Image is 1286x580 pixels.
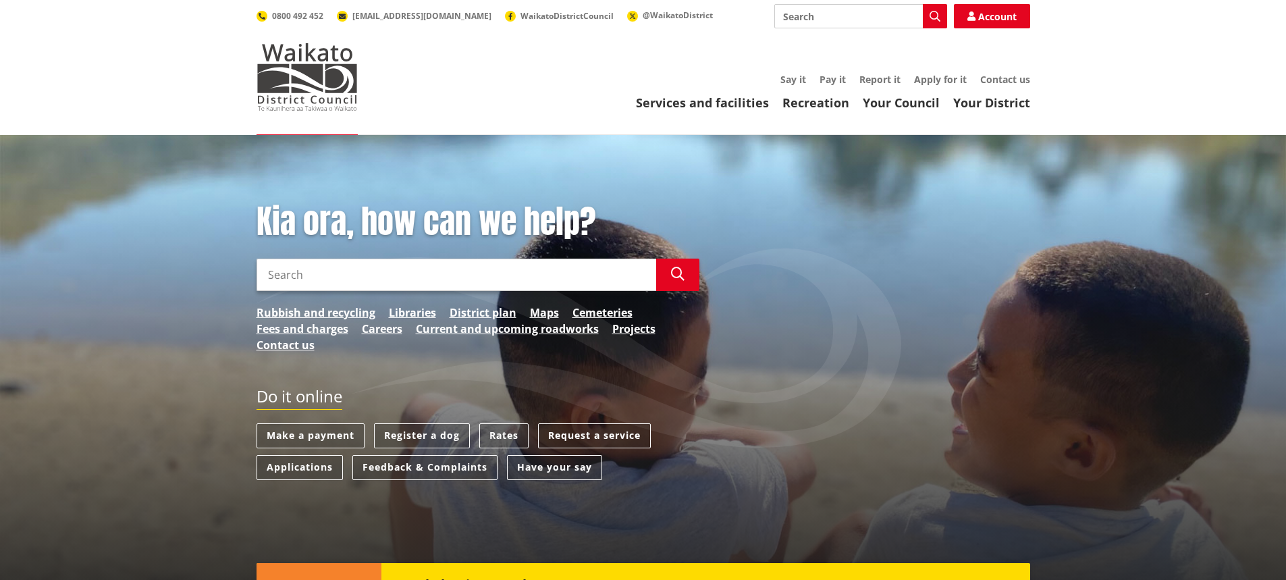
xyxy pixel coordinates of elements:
[782,95,849,111] a: Recreation
[507,455,602,480] a: Have your say
[272,10,323,22] span: 0800 492 452
[257,321,348,337] a: Fees and charges
[257,455,343,480] a: Applications
[374,423,470,448] a: Register a dog
[362,321,402,337] a: Careers
[416,321,599,337] a: Current and upcoming roadworks
[257,259,656,291] input: Search input
[530,305,559,321] a: Maps
[520,10,614,22] span: WaikatoDistrictCouncil
[636,95,769,111] a: Services and facilities
[479,423,529,448] a: Rates
[337,10,491,22] a: [EMAIL_ADDRESS][DOMAIN_NAME]
[820,73,846,86] a: Pay it
[954,4,1030,28] a: Account
[859,73,901,86] a: Report it
[538,423,651,448] a: Request a service
[352,10,491,22] span: [EMAIL_ADDRESS][DOMAIN_NAME]
[257,423,365,448] a: Make a payment
[505,10,614,22] a: WaikatoDistrictCouncil
[780,73,806,86] a: Say it
[612,321,655,337] a: Projects
[980,73,1030,86] a: Contact us
[774,4,947,28] input: Search input
[257,387,342,411] h2: Do it online
[863,95,940,111] a: Your Council
[257,337,315,353] a: Contact us
[914,73,967,86] a: Apply for it
[450,305,516,321] a: District plan
[352,455,498,480] a: Feedback & Complaints
[257,10,323,22] a: 0800 492 452
[389,305,436,321] a: Libraries
[627,9,713,21] a: @WaikatoDistrict
[572,305,633,321] a: Cemeteries
[257,305,375,321] a: Rubbish and recycling
[257,43,358,111] img: Waikato District Council - Te Kaunihera aa Takiwaa o Waikato
[257,203,699,242] h1: Kia ora, how can we help?
[643,9,713,21] span: @WaikatoDistrict
[953,95,1030,111] a: Your District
